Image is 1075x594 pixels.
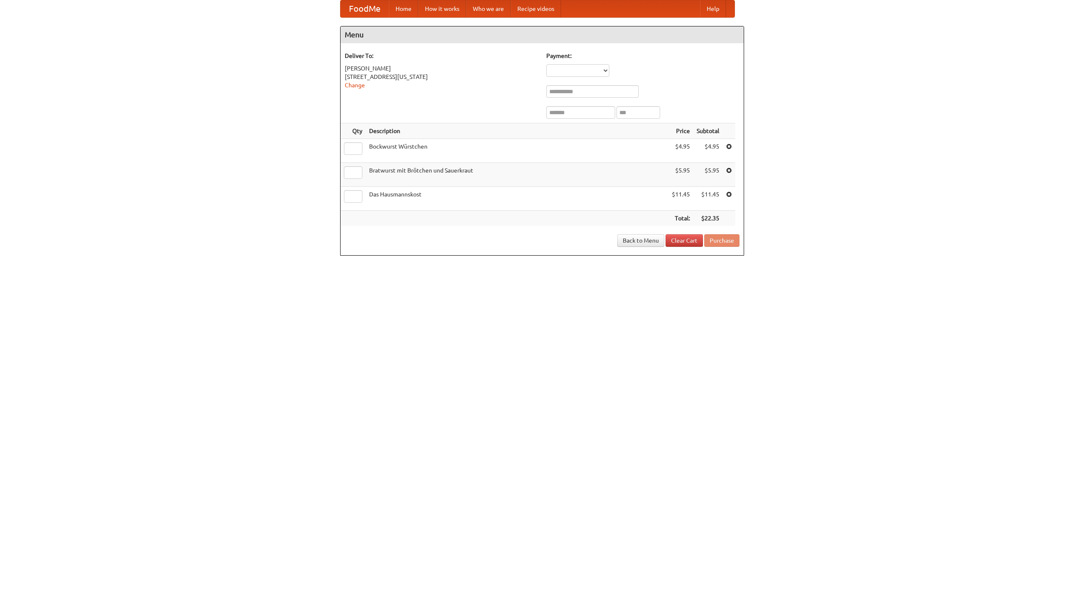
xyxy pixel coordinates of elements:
[366,123,669,139] th: Description
[693,163,723,187] td: $5.95
[366,187,669,211] td: Das Hausmannskost
[669,187,693,211] td: $11.45
[345,82,365,89] a: Change
[341,123,366,139] th: Qty
[693,123,723,139] th: Subtotal
[366,163,669,187] td: Bratwurst mit Brötchen und Sauerkraut
[617,234,664,247] a: Back to Menu
[466,0,511,17] a: Who we are
[341,0,389,17] a: FoodMe
[669,139,693,163] td: $4.95
[341,26,744,43] h4: Menu
[345,52,538,60] h5: Deliver To:
[511,0,561,17] a: Recipe videos
[345,73,538,81] div: [STREET_ADDRESS][US_STATE]
[546,52,739,60] h5: Payment:
[693,139,723,163] td: $4.95
[389,0,418,17] a: Home
[669,123,693,139] th: Price
[418,0,466,17] a: How it works
[700,0,726,17] a: Help
[666,234,703,247] a: Clear Cart
[366,139,669,163] td: Bockwurst Würstchen
[704,234,739,247] button: Purchase
[669,163,693,187] td: $5.95
[669,211,693,226] th: Total:
[693,211,723,226] th: $22.35
[345,64,538,73] div: [PERSON_NAME]
[693,187,723,211] td: $11.45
